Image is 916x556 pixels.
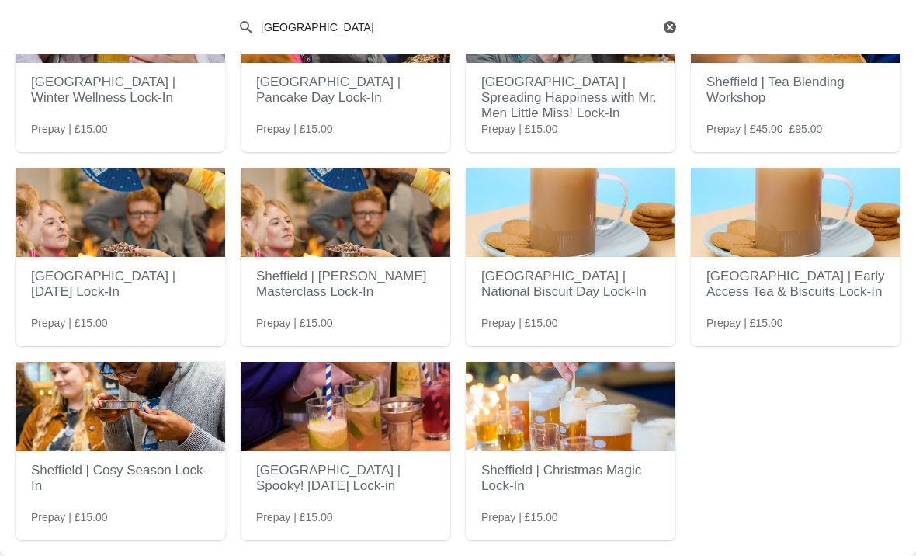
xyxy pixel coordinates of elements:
[241,168,450,257] img: Sheffield | Earl Grey Masterclass Lock-In
[256,67,435,113] h2: [GEOGRAPHIC_DATA] | Pancake Day Lock-In
[260,13,659,41] input: Search
[466,168,675,257] img: Sheffield | National Biscuit Day Lock-In
[16,168,225,257] img: Sheffield | Easter Lock-In
[706,67,885,113] h2: Sheffield | Tea Blending Workshop
[31,121,108,137] span: Prepay | £15.00
[481,315,558,331] span: Prepay | £15.00
[481,261,660,308] h2: [GEOGRAPHIC_DATA] | National Biscuit Day Lock-In
[16,362,225,451] img: Sheffield | Cosy Season Lock-In
[256,121,333,137] span: Prepay | £15.00
[256,509,333,525] span: Prepay | £15.00
[481,67,660,129] h2: [GEOGRAPHIC_DATA] | Spreading Happiness with Mr. Men Little Miss! Lock-In
[256,315,333,331] span: Prepay | £15.00
[481,455,660,502] h2: Sheffield | Christmas Magic Lock-In
[706,261,885,308] h2: [GEOGRAPHIC_DATA] | Early Access Tea & Biscuits Lock-In
[662,19,678,35] button: Clear
[31,315,108,331] span: Prepay | £15.00
[481,509,558,525] span: Prepay | £15.00
[706,121,822,137] span: Prepay | £45.00–£95.00
[466,362,675,451] img: Sheffield | Christmas Magic Lock-In
[256,261,435,308] h2: Sheffield | [PERSON_NAME] Masterclass Lock-In
[31,509,108,525] span: Prepay | £15.00
[706,315,783,331] span: Prepay | £15.00
[31,261,210,308] h2: [GEOGRAPHIC_DATA] | [DATE] Lock-In
[31,455,210,502] h2: Sheffield | Cosy Season Lock-In
[691,168,900,257] img: Sheffield | Early Access Tea & Biscuits Lock-In
[256,455,435,502] h2: [GEOGRAPHIC_DATA] | Spooky! [DATE] Lock-in
[31,67,210,113] h2: [GEOGRAPHIC_DATA] | Winter Wellness Lock-In
[481,121,558,137] span: Prepay | £15.00
[241,362,450,451] img: Sheffield | Spooky! Halloween Lock-in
